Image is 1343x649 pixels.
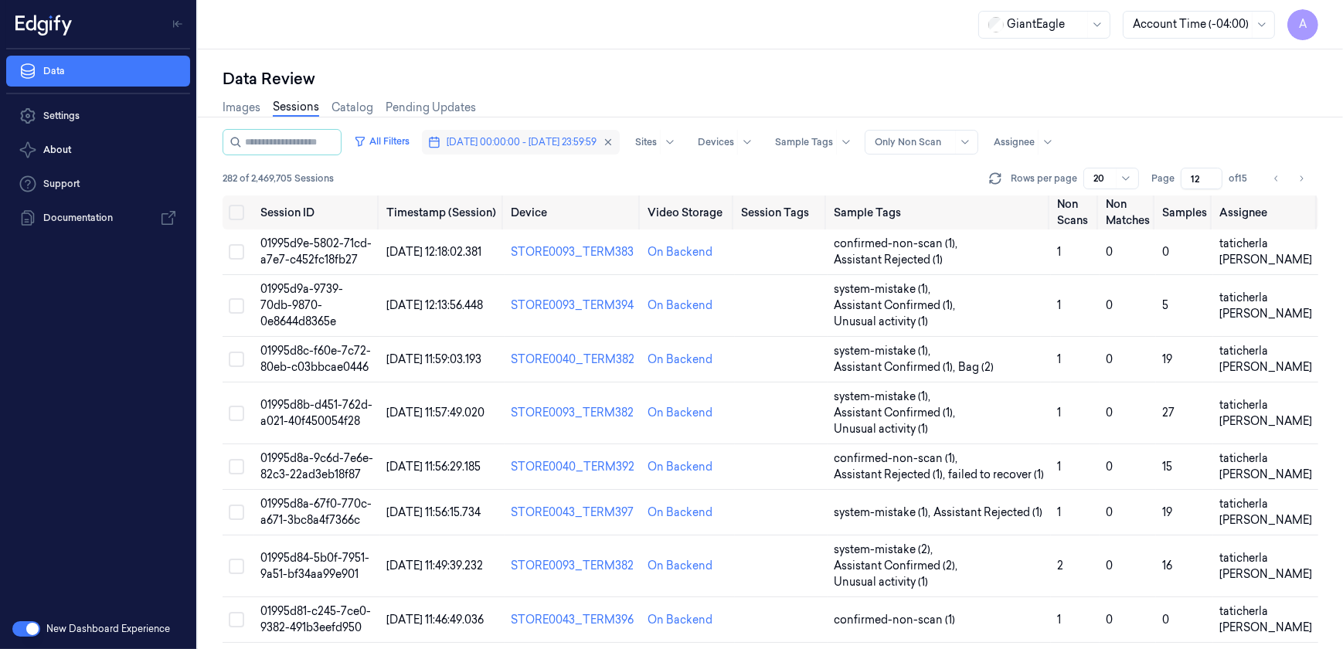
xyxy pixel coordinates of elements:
[958,359,994,375] span: Bag (2)
[735,195,828,229] th: Session Tags
[386,406,484,420] span: [DATE] 11:57:49.020
[933,505,1042,521] span: Assistant Rejected (1)
[648,558,712,574] div: On Backend
[1219,551,1312,581] span: taticherla [PERSON_NAME]
[834,297,958,314] span: Assistant Confirmed (1) ,
[1162,505,1172,519] span: 19
[834,252,943,268] span: Assistant Rejected (1)
[1162,406,1175,420] span: 27
[1162,613,1169,627] span: 0
[834,612,955,628] span: confirmed-non-scan (1)
[6,202,190,233] a: Documentation
[834,359,958,375] span: Assistant Confirmed (1) ,
[260,344,371,374] span: 01995d8c-f60e-7c72-80eb-c03bbcae0446
[1219,398,1312,428] span: taticherla [PERSON_NAME]
[1162,245,1169,259] span: 0
[386,298,483,312] span: [DATE] 12:13:56.448
[834,467,948,483] span: Assistant Rejected (1) ,
[1219,604,1312,634] span: taticherla [PERSON_NAME]
[511,405,635,421] div: STORE0093_TERM382
[1057,352,1061,366] span: 1
[229,612,244,627] button: Select row
[1162,559,1172,573] span: 16
[511,558,635,574] div: STORE0093_TERM382
[1100,195,1156,229] th: Non Matches
[273,99,319,117] a: Sessions
[834,542,936,558] span: system-mistake (2) ,
[834,574,928,590] span: Unusual activity (1)
[834,389,933,405] span: system-mistake (1) ,
[834,558,960,574] span: Assistant Confirmed (2) ,
[331,100,373,116] a: Catalog
[6,100,190,131] a: Settings
[505,195,641,229] th: Device
[1151,172,1175,185] span: Page
[386,460,481,474] span: [DATE] 11:56:29.185
[1106,460,1113,474] span: 0
[511,244,635,260] div: STORE0093_TERM383
[229,406,244,421] button: Select row
[834,236,960,252] span: confirmed-non-scan (1) ,
[1213,195,1318,229] th: Assignee
[386,100,476,116] a: Pending Updates
[1011,172,1077,185] p: Rows per page
[648,405,712,421] div: On Backend
[386,352,481,366] span: [DATE] 11:59:03.193
[648,612,712,628] div: On Backend
[1057,460,1061,474] span: 1
[828,195,1051,229] th: Sample Tags
[511,505,635,521] div: STORE0043_TERM397
[260,236,372,267] span: 01995d9e-5802-71cd-a7e7-c452fc18fb27
[1106,613,1113,627] span: 0
[834,505,933,521] span: system-mistake (1) ,
[1057,245,1061,259] span: 1
[648,244,712,260] div: On Backend
[1106,352,1113,366] span: 0
[1106,298,1113,312] span: 0
[6,56,190,87] a: Data
[229,559,244,574] button: Select row
[447,135,597,149] span: [DATE] 00:00:00 - [DATE] 23:59:59
[229,352,244,367] button: Select row
[648,505,712,521] div: On Backend
[1051,195,1100,229] th: Non Scans
[229,459,244,474] button: Select row
[1219,291,1312,321] span: taticherla [PERSON_NAME]
[1219,451,1312,481] span: taticherla [PERSON_NAME]
[386,245,481,259] span: [DATE] 12:18:02.381
[1219,497,1312,527] span: taticherla [PERSON_NAME]
[648,297,712,314] div: On Backend
[223,68,1318,90] div: Data Review
[1162,352,1172,366] span: 19
[1219,344,1312,374] span: taticherla [PERSON_NAME]
[1229,172,1253,185] span: of 15
[260,451,373,481] span: 01995d8a-9c6d-7e6e-82c3-22ad3eb18f87
[948,467,1044,483] span: failed to recover (1)
[511,459,635,475] div: STORE0040_TERM392
[1266,168,1312,189] nav: pagination
[1219,236,1312,267] span: taticherla [PERSON_NAME]
[386,505,481,519] span: [DATE] 11:56:15.734
[1106,406,1113,420] span: 0
[348,129,416,154] button: All Filters
[1106,559,1113,573] span: 0
[1156,195,1213,229] th: Samples
[1266,168,1287,189] button: Go to previous page
[6,134,190,165] button: About
[1057,298,1061,312] span: 1
[1057,559,1063,573] span: 2
[229,505,244,520] button: Select row
[834,405,958,421] span: Assistant Confirmed (1) ,
[260,551,369,581] span: 01995d84-5b0f-7951-9a51-bf34aa99e901
[223,172,334,185] span: 282 of 2,469,705 Sessions
[641,195,735,229] th: Video Storage
[223,100,260,116] a: Images
[422,130,620,155] button: [DATE] 00:00:00 - [DATE] 23:59:59
[1106,505,1113,519] span: 0
[229,205,244,220] button: Select all
[1057,406,1061,420] span: 1
[1057,613,1061,627] span: 1
[1287,9,1318,40] span: A
[834,314,928,330] span: Unusual activity (1)
[834,343,933,359] span: system-mistake (1) ,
